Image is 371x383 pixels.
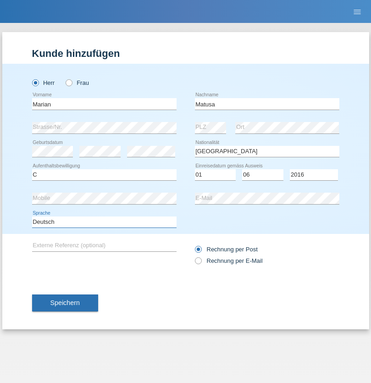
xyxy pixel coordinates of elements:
[66,79,72,85] input: Frau
[32,48,339,59] h1: Kunde hinzufügen
[353,7,362,17] i: menu
[32,294,98,312] button: Speichern
[348,9,366,14] a: menu
[195,257,263,264] label: Rechnung per E-Mail
[195,246,201,257] input: Rechnung per Post
[32,79,38,85] input: Herr
[195,246,258,253] label: Rechnung per Post
[50,299,80,306] span: Speichern
[32,79,55,86] label: Herr
[66,79,89,86] label: Frau
[195,257,201,269] input: Rechnung per E-Mail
